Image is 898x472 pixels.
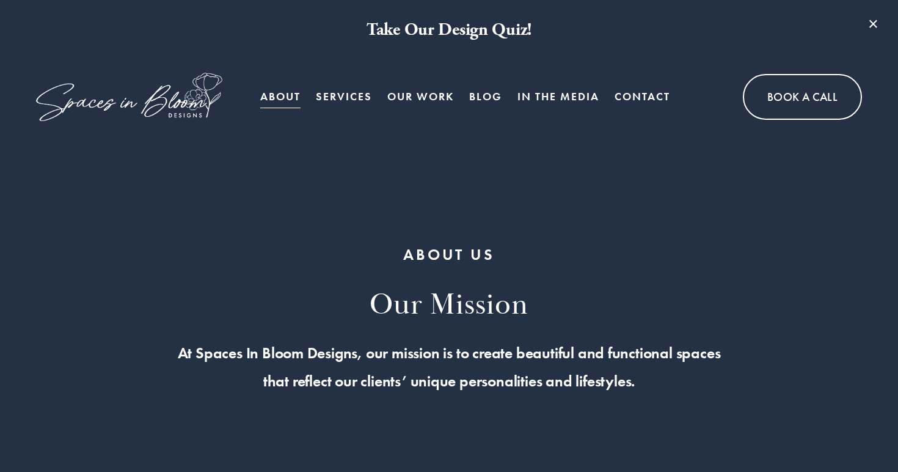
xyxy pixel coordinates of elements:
img: Spaces in Bloom Designs [36,73,222,121]
a: Book A Call [743,74,862,120]
a: In the Media [517,84,599,109]
span: Services [316,86,372,108]
a: Our Work [387,84,454,109]
h2: our mission [82,287,816,325]
a: Contact [615,84,670,109]
a: Blog [469,84,502,109]
a: folder dropdown [316,84,372,109]
a: About [260,84,301,109]
h1: ABOUT US [82,245,816,266]
p: At Spaces In Bloom Designs, our mission is to create beautiful and functional spaces that reflect... [82,339,816,396]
